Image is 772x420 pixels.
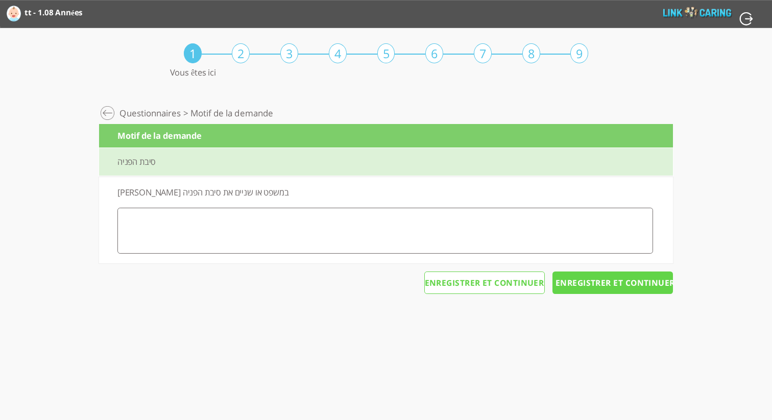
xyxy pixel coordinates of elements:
label: Vous êtes ici [170,66,216,79]
div: 3 [280,43,298,63]
div: 1 [184,43,202,63]
img: childBoyIcon.png [7,6,21,21]
div: 2 [232,43,250,63]
div: 8 [522,43,540,63]
div: 7 [474,43,492,63]
label: tt - 1.08 Années [25,4,69,20]
div: 6 [425,43,443,63]
div: 9 [570,43,588,63]
img: linkCaringLogo_03.png [663,6,732,20]
div: 4 [329,43,347,63]
div: 5 [377,43,395,63]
